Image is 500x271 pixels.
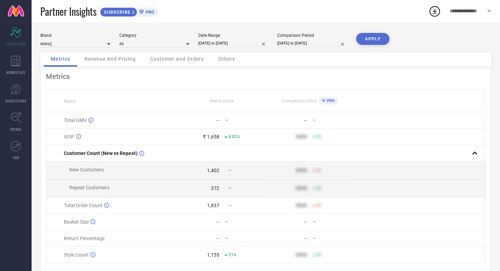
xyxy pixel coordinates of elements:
span: 50 [316,168,321,173]
span: 50 [316,203,321,208]
div: 1,402 [207,168,219,173]
div: 372 [211,185,219,191]
span: 50 [316,252,321,257]
div: Metrics [46,72,486,81]
span: TRENDS [10,127,22,132]
div: 9999 [296,168,307,173]
div: 1,837 [207,203,219,208]
span: PRO [144,9,154,15]
span: 8.02% [228,134,240,139]
span: WORKSPACE [6,70,26,75]
span: 50 [316,134,321,139]
span: 50 [316,186,321,191]
span: Others [218,56,235,62]
div: Comparison Period [277,33,347,38]
span: 21% [228,252,236,257]
span: Revenue And Pricing [85,56,136,62]
div: Brand [40,33,111,38]
span: Competitors Value [281,99,317,103]
div: — [304,236,307,241]
span: Metrics [51,56,70,62]
div: — [313,236,353,241]
span: — [228,168,232,173]
span: Repeat Customers [69,185,109,190]
div: — [304,117,307,123]
span: Customer And Orders [150,56,204,62]
span: Name [64,99,75,104]
div: 9999 [296,252,307,258]
span: FWD [13,155,19,160]
span: Total Order Count [64,203,102,208]
span: SUGGESTIONS [5,98,27,103]
div: — [225,236,266,241]
div: 9999 [296,185,307,191]
span: Partner Insights [40,4,96,19]
button: APPLY [356,33,389,45]
span: Basket Size [64,219,89,225]
span: Return Percentage [64,236,105,241]
div: — [313,118,353,123]
input: Select comparison period [277,40,347,47]
div: Category [119,33,189,38]
span: Total GMV [64,117,87,123]
div: — [313,219,353,224]
div: — [225,219,266,224]
div: Date Range [198,33,268,38]
div: — [216,117,220,123]
div: — [216,219,220,225]
div: — [216,236,220,241]
span: PRO [325,99,335,103]
span: SCORECARDS [6,41,26,47]
span: — [228,186,232,191]
span: AISP [64,134,74,140]
span: — [228,203,232,208]
div: — [225,118,266,123]
span: SUBSCRIBE [100,9,132,15]
div: 1,155 [207,252,219,258]
div: 9999 [296,134,307,140]
div: Open download list [428,5,441,18]
div: ₹ 1,658 [203,134,219,140]
input: Select date range [198,40,268,47]
span: Customer Count (New vs Repeat) [64,150,138,156]
span: New Customers [69,167,104,172]
span: Style Count [64,252,89,258]
span: Brand Value [210,99,233,103]
div: 9999 [296,203,307,208]
a: SUBSCRIBEPRO [100,6,158,17]
div: — [304,219,307,225]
